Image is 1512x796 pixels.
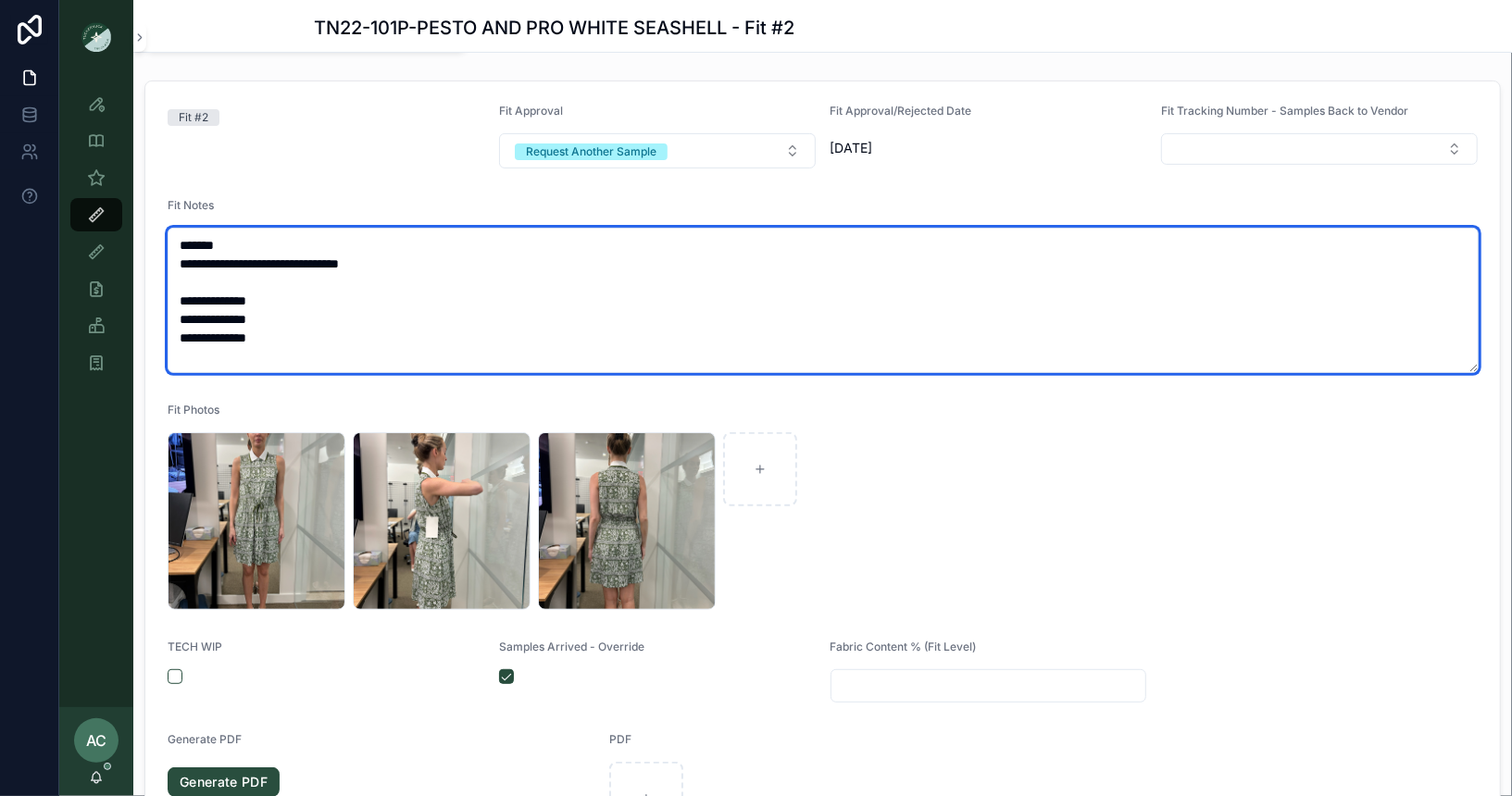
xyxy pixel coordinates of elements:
[526,143,656,160] div: Request Another Sample
[499,640,644,653] span: Samples Arrived - Override
[1161,104,1408,118] span: Fit Tracking Number - Samples Back to Vendor
[179,109,208,126] div: Fit #2
[831,104,972,118] span: Fit Approval/Rejected Date
[168,640,222,653] span: TECH WIP
[1161,133,1478,165] button: Select Button
[86,729,106,752] span: AC
[831,139,1147,157] span: [DATE]
[314,15,794,41] h1: TN22-101P-PESTO AND PRO WHITE SEASHELL - Fit #2
[499,133,816,168] button: Select Button
[499,104,563,118] span: Fit Approval
[168,403,219,417] span: Fit Photos
[81,22,111,52] img: App logo
[168,198,214,212] span: Fit Notes
[831,640,977,653] span: Fabric Content % (Fit Level)
[59,74,133,404] div: scrollable content
[168,732,242,746] span: Generate PDF
[609,732,631,746] span: PDF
